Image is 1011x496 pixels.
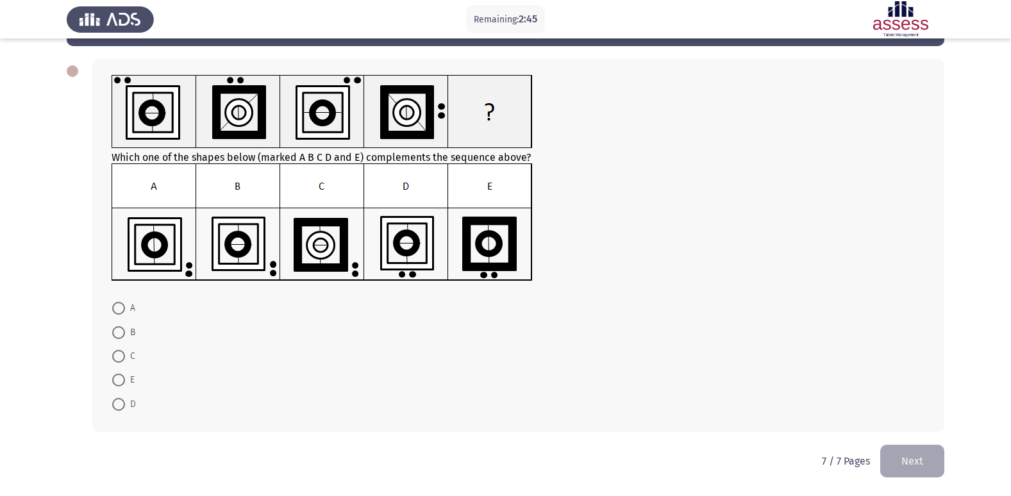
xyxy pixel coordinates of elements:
p: 7 / 7 Pages [822,455,870,467]
img: Assessment logo of Assessment En (Focus & 16PD) [857,1,944,37]
span: A [125,301,135,316]
span: B [125,325,135,340]
p: Remaining: [474,12,537,28]
img: Assess Talent Management logo [67,1,154,37]
span: D [125,397,136,412]
span: E [125,372,135,388]
span: C [125,349,135,364]
div: Which one of the shapes below (marked A B C D and E) complements the sequence above? [112,75,925,284]
img: UkFYYl8wNDdfQi5wbmcxNjkxMzAwNjQwMjc4.png [112,163,533,281]
span: 2:45 [519,13,537,25]
button: load next page [880,445,944,477]
img: UkFYYl8wNDdfQS5wbmcxNjkxMzAwNjMwMzQy.png [112,75,533,149]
